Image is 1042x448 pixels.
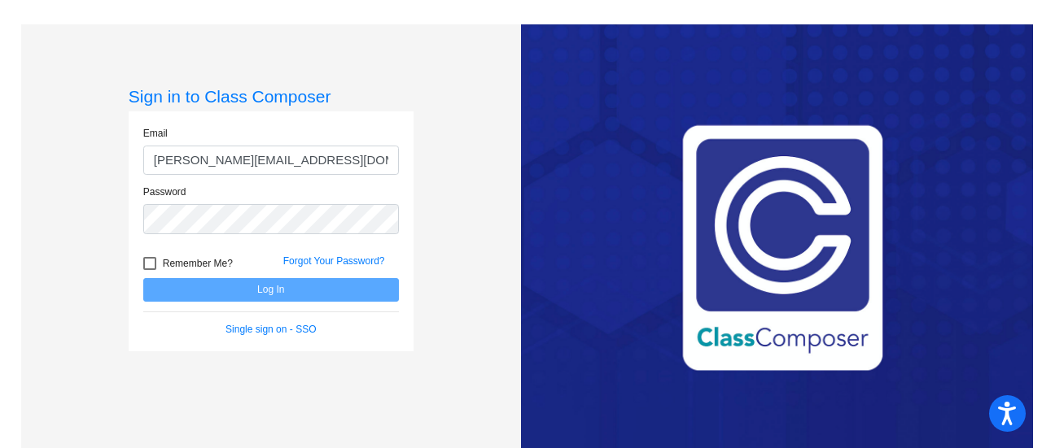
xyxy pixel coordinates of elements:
[143,278,399,302] button: Log In
[129,86,414,107] h3: Sign in to Class Composer
[225,324,316,335] a: Single sign on - SSO
[283,255,385,267] a: Forgot Your Password?
[143,185,186,199] label: Password
[143,126,168,141] label: Email
[163,254,233,273] span: Remember Me?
